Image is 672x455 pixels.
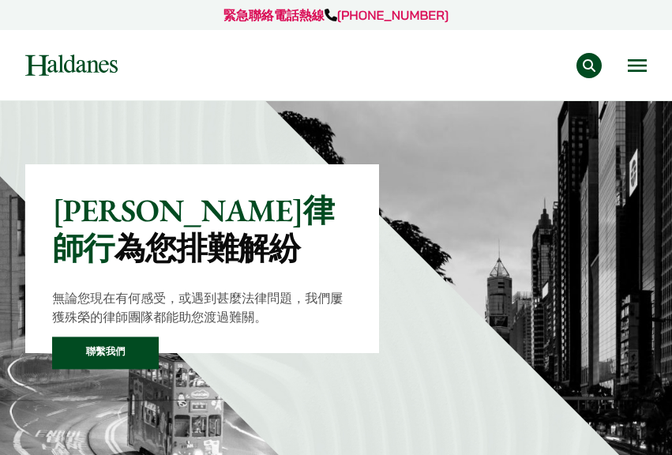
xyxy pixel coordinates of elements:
[576,53,602,78] button: Search
[628,59,647,72] button: Open menu
[25,55,118,76] img: Logo of Haldanes
[52,288,352,326] p: 無論您現在有何感受，或遇到甚麼法律問題，我們屢獲殊榮的律師團隊都能助您渡過難關。
[52,337,159,370] a: 聯繫我們
[52,191,352,267] p: [PERSON_NAME]律師行
[115,227,300,269] mark: 為您排難解紛
[223,7,449,23] a: 緊急聯絡電話熱線[PHONE_NUMBER]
